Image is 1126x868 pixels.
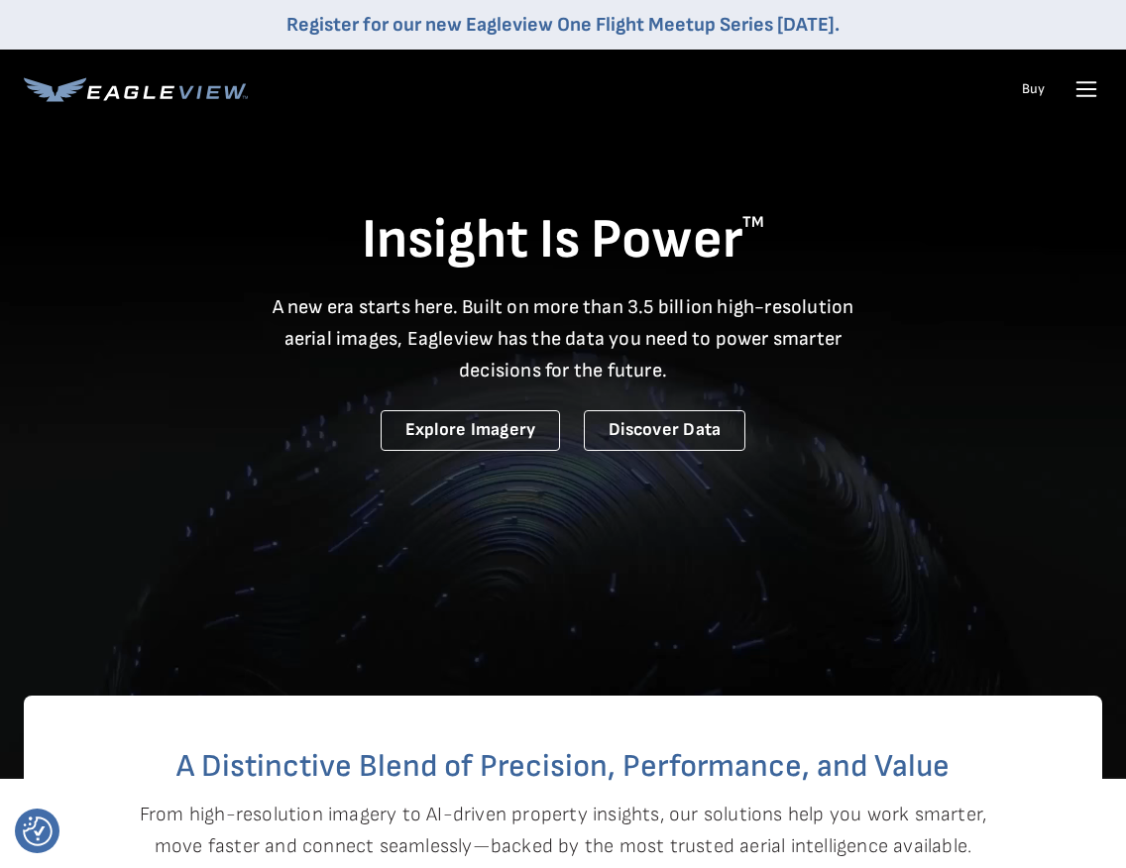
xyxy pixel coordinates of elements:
[23,816,53,846] img: Revisit consent button
[260,291,866,386] p: A new era starts here. Built on more than 3.5 billion high-resolution aerial images, Eagleview ha...
[23,816,53,846] button: Consent Preferences
[381,410,561,451] a: Explore Imagery
[742,213,764,232] sup: TM
[286,13,840,37] a: Register for our new Eagleview One Flight Meetup Series [DATE].
[103,751,1023,783] h2: A Distinctive Blend of Precision, Performance, and Value
[24,206,1102,275] h1: Insight Is Power
[584,410,745,451] a: Discover Data
[139,799,987,862] p: From high-resolution imagery to AI-driven property insights, our solutions help you work smarter,...
[1022,80,1045,98] a: Buy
